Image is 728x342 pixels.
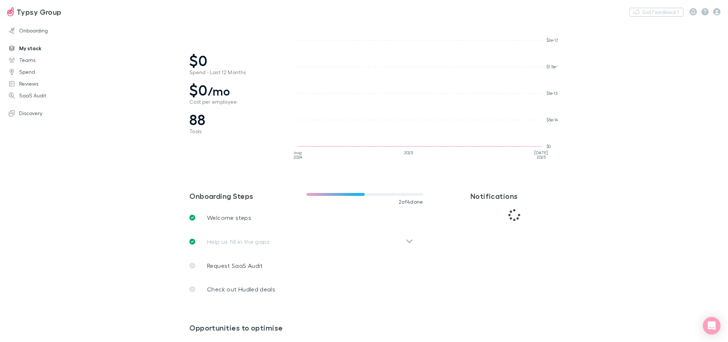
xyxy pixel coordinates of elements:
[207,285,275,294] p: Check out Hudled deals
[3,3,66,21] a: Typsy Group
[189,111,281,128] span: 88
[183,254,429,277] a: Request SaaS Audit
[189,323,283,332] h3: Opportunities to optimise
[546,64,564,69] tspan: $1.5e-13K
[183,277,429,301] a: Check out Hudled deals
[189,52,281,69] span: $0
[1,66,100,78] a: Spend
[1,90,100,101] a: SaaS Audit
[703,317,721,335] div: Open Intercom Messenger
[629,8,684,17] button: Got Feedback?
[546,91,560,96] tspan: $1e-13K
[1,42,100,54] a: My stack
[207,213,251,222] p: Welcome steps
[294,150,302,155] tspan: aug
[189,81,281,99] span: $0
[546,117,561,122] tspan: $5e-14K
[1,54,100,66] a: Teams
[1,25,100,37] a: Onboarding
[399,199,423,205] span: 2 of 4 done
[7,7,14,16] img: Typsy Group's Logo
[294,155,303,159] tspan: 2024
[535,150,548,155] tspan: [DATE]
[470,191,564,200] h3: Notifications
[189,191,306,200] h3: Onboarding Steps
[189,128,281,134] span: Tools
[404,150,413,155] tspan: 2025
[537,155,546,159] tspan: 2025
[1,78,100,90] a: Reviews
[546,38,561,42] tspan: $2e-13K
[208,84,230,98] span: /mo
[1,107,100,119] a: Discovery
[183,206,429,229] a: Welcome steps
[546,144,551,149] tspan: $0
[17,7,62,16] h3: Typsy Group
[189,99,281,105] span: Cost per employee
[207,261,263,270] p: Request SaaS Audit
[189,69,281,75] span: Spend - Last 12 Months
